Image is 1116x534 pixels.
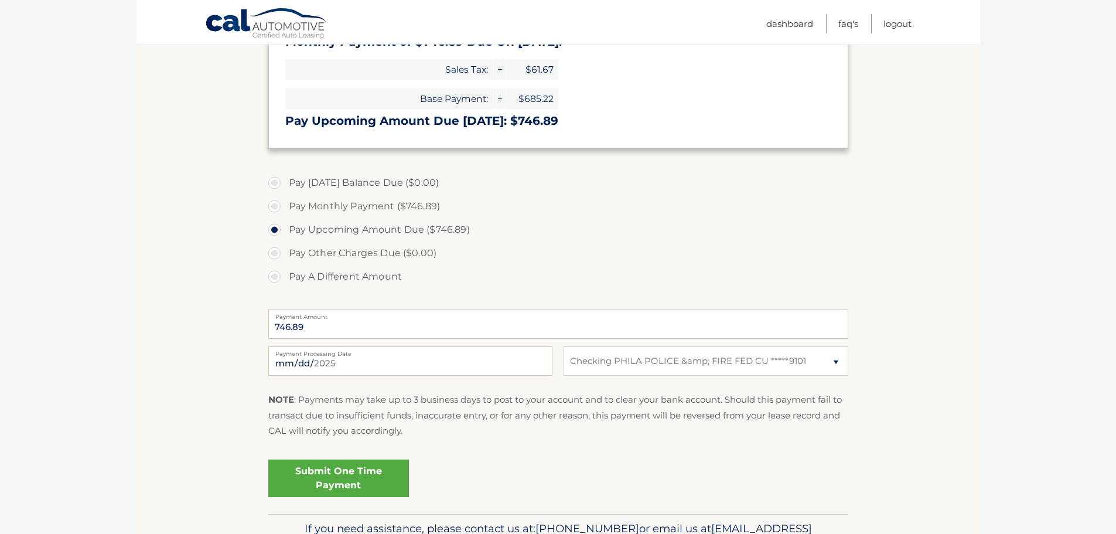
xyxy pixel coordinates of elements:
[285,114,831,128] h3: Pay Upcoming Amount Due [DATE]: $746.89
[506,89,558,109] span: $685.22
[506,59,558,80] span: $61.67
[766,14,813,33] a: Dashboard
[285,59,493,80] span: Sales Tax:
[268,394,294,405] strong: NOTE
[268,195,848,218] label: Pay Monthly Payment ($746.89)
[205,8,328,42] a: Cal Automotive
[883,14,912,33] a: Logout
[268,346,552,376] input: Payment Date
[268,218,848,242] label: Pay Upcoming Amount Due ($746.89)
[268,460,409,497] a: Submit One Time Payment
[838,14,858,33] a: FAQ's
[268,392,848,438] p: : Payments may take up to 3 business days to post to your account and to clear your bank account....
[268,346,552,356] label: Payment Processing Date
[493,59,505,80] span: +
[268,309,848,339] input: Payment Amount
[268,265,848,288] label: Pay A Different Amount
[268,309,848,319] label: Payment Amount
[285,89,493,109] span: Base Payment:
[268,171,848,195] label: Pay [DATE] Balance Due ($0.00)
[493,89,505,109] span: +
[268,242,848,265] label: Pay Other Charges Due ($0.00)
